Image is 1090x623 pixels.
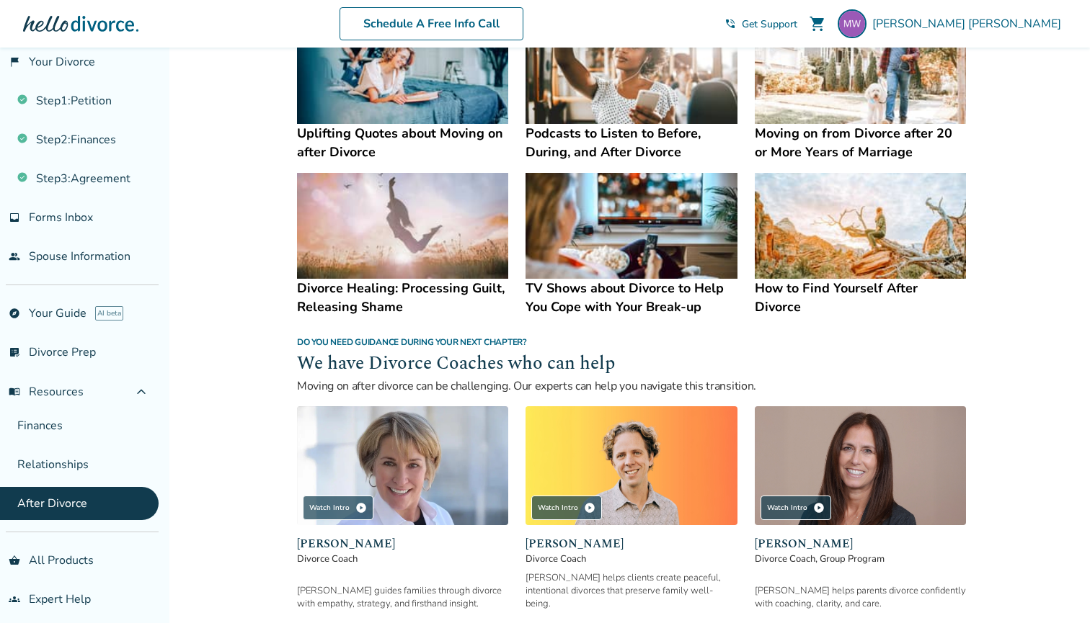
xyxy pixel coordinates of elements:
span: AI beta [95,306,123,321]
img: marywigginton@mac.com [838,9,867,38]
a: Schedule A Free Info Call [340,7,523,40]
div: [PERSON_NAME] guides families through divorce with empathy, strategy, and firsthand insight. [297,584,508,610]
div: [PERSON_NAME] helps clients create peaceful, intentional divorces that preserve family well-being. [526,571,737,610]
span: groups [9,593,20,605]
img: Jill Kaufman [755,406,966,525]
h4: How to Find Yourself After Divorce [755,279,966,316]
h4: Podcasts to Listen to Before, During, and After Divorce [526,124,737,161]
img: Divorce Healing: Processing Guilt, Releasing Shame [297,173,508,279]
a: Divorce Healing: Processing Guilt, Releasing ShameDivorce Healing: Processing Guilt, Releasing Shame [297,173,508,316]
span: [PERSON_NAME] [PERSON_NAME] [872,16,1067,32]
div: Watch Intro [531,496,602,520]
span: shopping_cart [809,15,826,32]
a: Podcasts to Listen to Before, During, and After DivorcePodcasts to Listen to Before, During, and ... [526,18,737,161]
iframe: Chat Widget [1018,554,1090,623]
img: James Traub [526,406,737,525]
span: Resources [9,384,84,400]
img: TV Shows about Divorce to Help You Cope with Your Break-up [526,173,737,279]
h4: Divorce Healing: Processing Guilt, Releasing Shame [297,279,508,316]
img: Kim Goodman [297,406,508,525]
div: Watch Intro [303,496,373,520]
span: Get Support [742,17,797,31]
span: [PERSON_NAME] [755,535,966,552]
span: explore [9,308,20,319]
a: Uplifting Quotes about Moving on after DivorceUplifting Quotes about Moving on after Divorce [297,18,508,161]
span: menu_book [9,386,20,398]
span: Divorce Coach [297,552,508,565]
a: phone_in_talkGet Support [725,17,797,31]
span: shopping_basket [9,555,20,566]
span: play_circle [813,502,825,514]
span: [PERSON_NAME] [297,535,508,552]
span: play_circle [584,502,595,514]
div: [PERSON_NAME] helps parents divorce confidently with coaching, clarity, and care. [755,584,966,610]
span: [PERSON_NAME] [526,535,737,552]
h4: Uplifting Quotes about Moving on after Divorce [297,124,508,161]
h4: TV Shows about Divorce to Help You Cope with Your Break-up [526,279,737,316]
span: phone_in_talk [725,18,736,30]
img: Podcasts to Listen to Before, During, and After Divorce [526,18,737,124]
span: list_alt_check [9,346,20,358]
h2: We have Divorce Coaches who can help [297,351,966,378]
span: inbox [9,212,20,223]
h4: Moving on from Divorce after 20 or More Years of Marriage [755,124,966,161]
a: How to Find Yourself After DivorceHow to Find Yourself After Divorce [755,173,966,316]
img: How to Find Yourself After Divorce [755,173,966,279]
img: Uplifting Quotes about Moving on after Divorce [297,18,508,124]
span: Divorce Coach, Group Program [755,552,966,565]
span: Divorce Coach [526,552,737,565]
span: Forms Inbox [29,210,93,225]
span: expand_less [133,383,150,400]
img: Moving on from Divorce after 20 or More Years of Marriage [755,18,966,124]
span: play_circle [355,502,367,514]
p: Moving on after divorce can be challenging. Our experts can help you navigate this transition. [297,377,966,395]
a: TV Shows about Divorce to Help You Cope with Your Break-upTV Shows about Divorce to Help You Cope... [526,173,737,316]
span: flag_2 [9,56,20,68]
span: Do you need guidance during your next chapter? [297,336,527,348]
div: Watch Intro [761,496,831,520]
span: people [9,251,20,262]
a: Moving on from Divorce after 20 or More Years of MarriageMoving on from Divorce after 20 or More ... [755,18,966,161]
